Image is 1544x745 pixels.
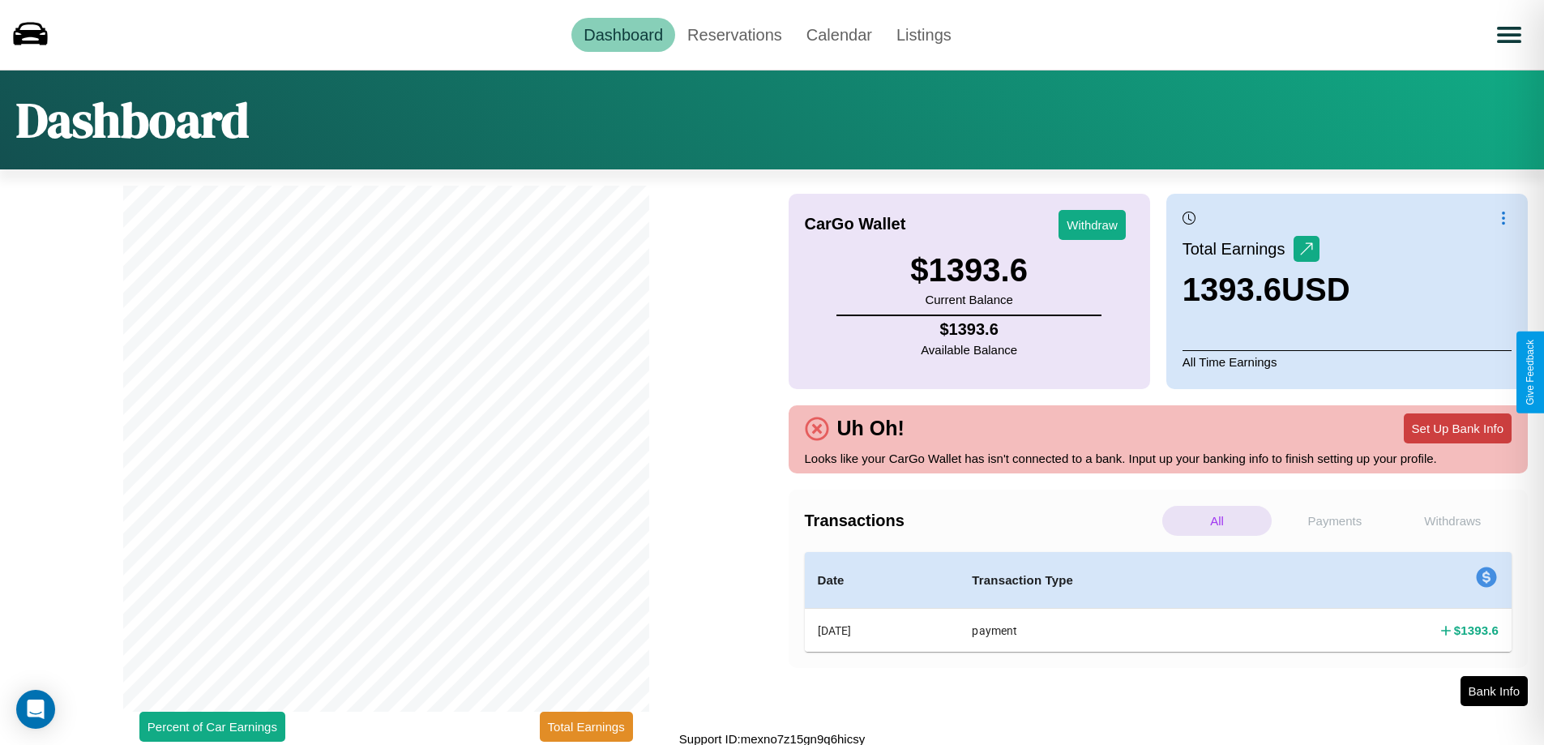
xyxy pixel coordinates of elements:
h4: Date [818,571,947,590]
div: Open Intercom Messenger [16,690,55,729]
h1: Dashboard [16,87,249,153]
h4: Transaction Type [972,571,1274,590]
h4: $ 1393.6 [1454,622,1499,639]
th: [DATE] [805,609,960,653]
p: Current Balance [910,289,1028,310]
h4: Transactions [805,512,1158,530]
p: Looks like your CarGo Wallet has isn't connected to a bank. Input up your banking info to finish ... [805,447,1512,469]
table: simple table [805,552,1512,652]
button: Percent of Car Earnings [139,712,285,742]
p: Available Balance [921,339,1017,361]
p: Payments [1280,506,1389,536]
p: Withdraws [1398,506,1508,536]
p: Total Earnings [1183,234,1294,263]
button: Total Earnings [540,712,633,742]
th: payment [959,609,1287,653]
h3: 1393.6 USD [1183,272,1350,308]
div: Give Feedback [1525,340,1536,405]
p: All [1162,506,1272,536]
p: All Time Earnings [1183,350,1512,373]
h4: $ 1393.6 [921,320,1017,339]
h4: CarGo Wallet [805,215,906,233]
h4: Uh Oh! [829,417,913,440]
a: Calendar [794,18,884,52]
button: Bank Info [1461,676,1528,706]
a: Dashboard [571,18,675,52]
button: Set Up Bank Info [1404,413,1512,443]
a: Reservations [675,18,794,52]
a: Listings [884,18,964,52]
h3: $ 1393.6 [910,252,1028,289]
button: Withdraw [1059,210,1126,240]
button: Open menu [1486,12,1532,58]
